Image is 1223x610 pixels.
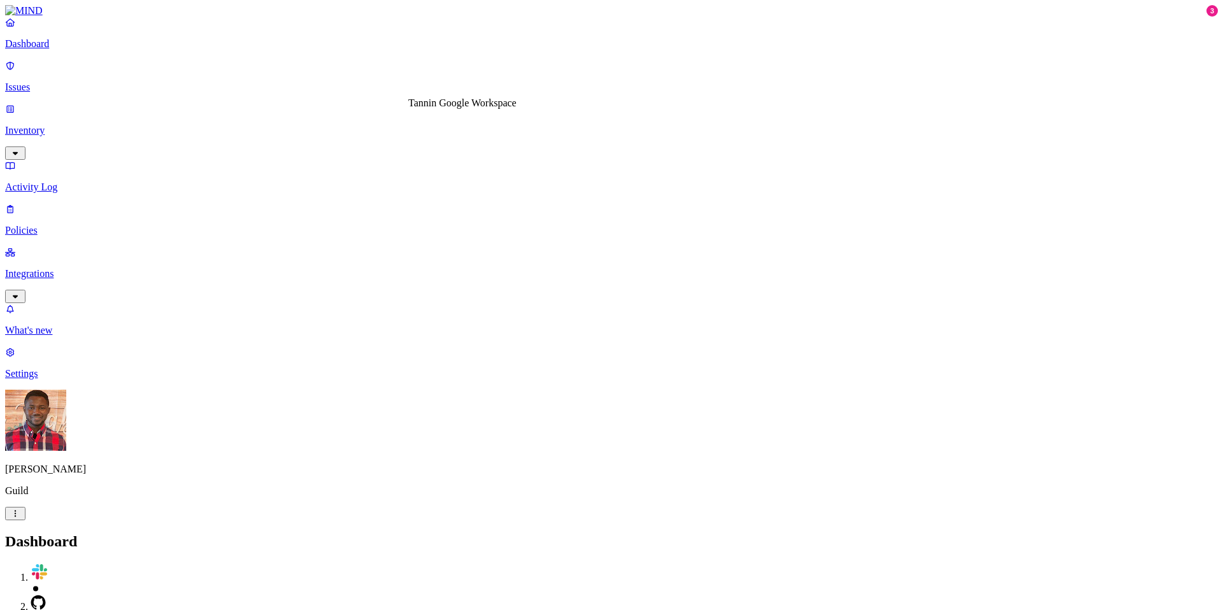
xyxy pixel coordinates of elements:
[5,485,1218,497] p: Guild
[5,346,1218,379] a: Settings
[31,595,46,610] img: svg%3e
[5,246,1218,301] a: Integrations
[5,203,1218,236] a: Policies
[5,125,1218,136] p: Inventory
[5,17,1218,50] a: Dashboard
[5,464,1218,475] p: [PERSON_NAME]
[408,97,517,109] div: Tannin Google Workspace
[5,325,1218,336] p: What's new
[5,5,1218,17] a: MIND
[1206,5,1218,17] div: 3
[5,268,1218,280] p: Integrations
[5,5,43,17] img: MIND
[5,533,1218,550] h2: Dashboard
[5,390,66,451] img: Charles Sawadogo
[5,303,1218,336] a: What's new
[5,225,1218,236] p: Policies
[5,368,1218,379] p: Settings
[5,181,1218,193] p: Activity Log
[5,103,1218,158] a: Inventory
[5,82,1218,93] p: Issues
[5,160,1218,193] a: Activity Log
[5,38,1218,50] p: Dashboard
[5,60,1218,93] a: Issues
[31,563,48,581] img: svg%3e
